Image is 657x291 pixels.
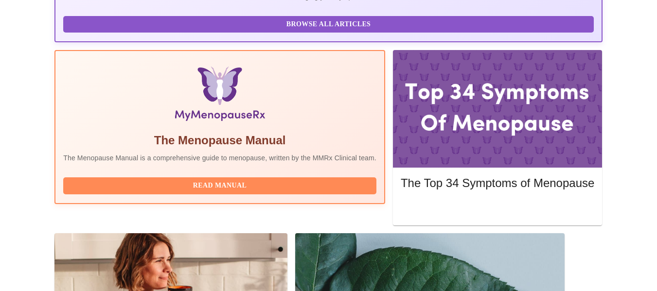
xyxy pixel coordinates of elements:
button: Browse All Articles [63,16,594,33]
a: Browse All Articles [63,19,596,28]
span: Read Manual [73,180,367,192]
h5: The Menopause Manual [63,133,376,148]
button: Read Manual [63,177,376,194]
img: Menopause Manual [113,67,326,125]
a: Read More [401,204,597,212]
p: The Menopause Manual is a comprehensive guide to menopause, written by the MMRx Clinical team. [63,153,376,163]
h5: The Top 34 Symptoms of Menopause [401,175,594,191]
button: Read More [401,200,594,217]
span: Read More [410,203,585,215]
span: Browse All Articles [73,18,584,31]
a: Read Manual [63,181,379,189]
